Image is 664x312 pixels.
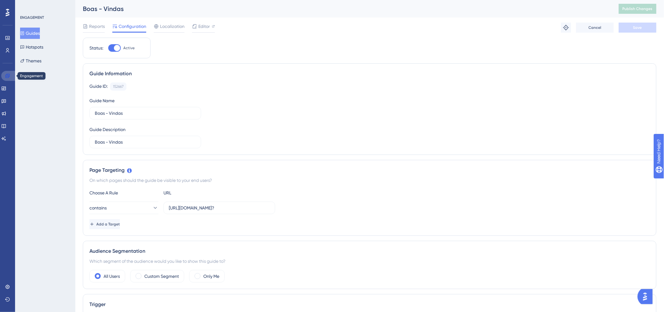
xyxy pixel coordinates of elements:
label: All Users [104,272,120,280]
span: Cancel [589,25,602,30]
div: Page Targeting [89,167,650,174]
div: URL [163,189,233,197]
span: Reports [89,23,105,30]
div: Choose A Rule [89,189,158,197]
div: On which pages should the guide be visible to your end users? [89,177,650,184]
div: Guide Name [89,97,115,104]
div: ENGAGEMENT [20,15,44,20]
span: contains [89,204,107,212]
button: Guides [20,28,40,39]
span: Need Help? [15,2,39,9]
div: Boas - Vindas [83,4,603,13]
span: Configuration [119,23,146,30]
span: Save [633,25,642,30]
div: Guide Description [89,126,126,133]
input: yourwebsite.com/path [169,204,270,211]
div: Status: [89,44,103,52]
label: Custom Segment [144,272,179,280]
span: Localization [160,23,185,30]
span: Active [123,45,135,50]
button: contains [89,202,158,214]
span: Publish Changes [623,6,653,11]
button: Add a Target [89,219,120,229]
button: Save [619,23,656,33]
button: Cancel [576,23,614,33]
button: Publish Changes [619,4,656,14]
input: Type your Guide’s Description here [95,139,196,145]
div: Audience Segmentation [89,247,650,255]
span: Add a Target [96,222,120,227]
div: 152667 [113,84,124,89]
div: Guide Information [89,70,650,77]
div: Which segment of the audience would you like to show this guide to? [89,257,650,265]
iframe: UserGuiding AI Assistant Launcher [638,287,656,306]
label: Only Me [203,272,219,280]
span: Editor [198,23,210,30]
button: Hotspots [20,41,43,53]
div: Trigger [89,301,650,308]
div: Guide ID: [89,82,108,91]
button: Themes [20,55,41,66]
input: Type your Guide’s Name here [95,110,196,117]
